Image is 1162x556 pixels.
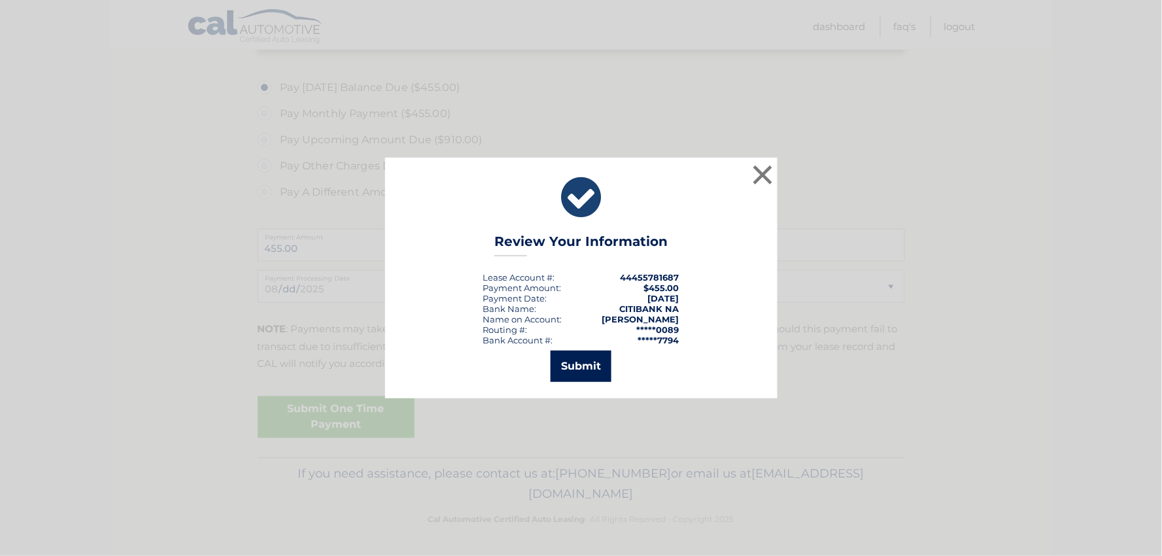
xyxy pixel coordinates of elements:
[621,272,679,283] strong: 44455781687
[483,272,555,283] div: Lease Account #:
[620,304,679,314] strong: CITIBANK NA
[494,234,668,256] h3: Review Your Information
[483,314,562,324] div: Name on Account:
[483,324,528,335] div: Routing #:
[483,335,553,345] div: Bank Account #:
[483,304,537,314] div: Bank Name:
[648,293,679,304] span: [DATE]
[551,351,611,382] button: Submit
[602,314,679,324] strong: [PERSON_NAME]
[750,162,776,188] button: ×
[483,283,562,293] div: Payment Amount:
[644,283,679,293] span: $455.00
[483,293,545,304] span: Payment Date
[483,293,547,304] div: :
